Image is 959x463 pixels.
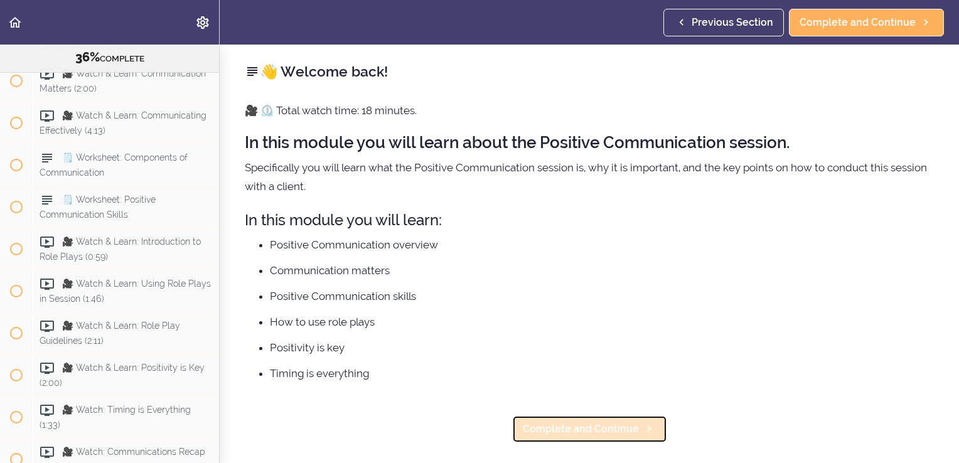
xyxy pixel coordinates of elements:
span: 🎥 Watch & Learn: Positivity is Key (2:00) [40,363,205,387]
h2: In this module you will learn about the Positive Communication session. [245,134,934,152]
a: Complete and Continue [789,9,944,36]
li: Positivity is key [270,339,934,356]
li: Positive Communication skills [270,288,934,304]
span: 🎥 Watch & Learn: Communication Matters (2:00) [40,68,206,93]
span: 🎥 Watch & Learn: Role Play Guidelines (2:11) [40,321,180,345]
span: Previous Section [692,15,773,30]
span: 🗒️ Worksheet: Components of Communication [40,152,188,177]
span: 🗒️ Worksheet: Positive Communication Skills [40,194,156,219]
span: 🎥 Watch & Learn: Communicating Effectively (4:13) [40,110,206,135]
li: Positive Communication overview [270,237,934,253]
h3: In this module you will learn: [245,210,934,230]
p: Specifically you will learn what the Positive Communication session is, why it is important, and ... [245,158,934,196]
a: Complete and Continue [512,415,667,443]
div: COMPLETE [16,50,203,66]
span: 36% [75,50,100,65]
span: 🎥 Watch & Learn: Using Role Plays in Session (1:46) [40,279,211,303]
span: 🎥 Watch: Timing is Everything (1:33) [40,405,191,429]
li: Communication matters [270,262,934,279]
li: Timing is everything [270,365,934,381]
svg: Back to course curriculum [8,15,23,30]
h2: 👋 Welcome back! [245,61,934,82]
span: Complete and Continue [800,15,916,30]
span: Complete and Continue [523,422,639,437]
span: 🎥 Watch & Learn: Introduction to Role Plays (0:59) [40,237,201,261]
li: How to use role plays [270,314,934,330]
svg: Settings Menu [195,15,210,30]
p: 🎥 ⏲️ Total watch time: 18 minutes. [245,101,934,120]
a: Previous Section [663,9,784,36]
